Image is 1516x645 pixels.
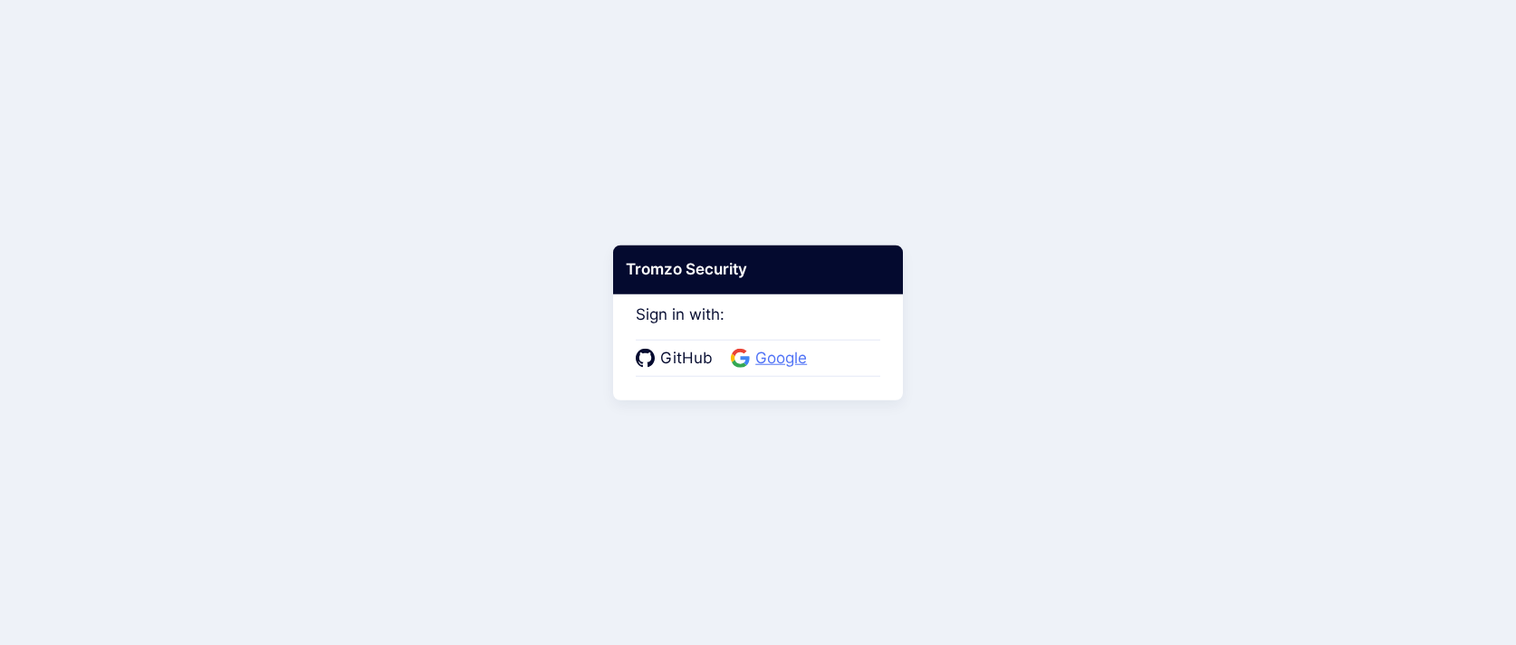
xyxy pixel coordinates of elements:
a: Google [731,347,812,371]
span: GitHub [655,347,718,371]
span: Google [750,347,812,371]
div: Sign in with: [636,281,880,377]
div: Tromzo Security [613,245,903,294]
a: GitHub [636,347,718,371]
